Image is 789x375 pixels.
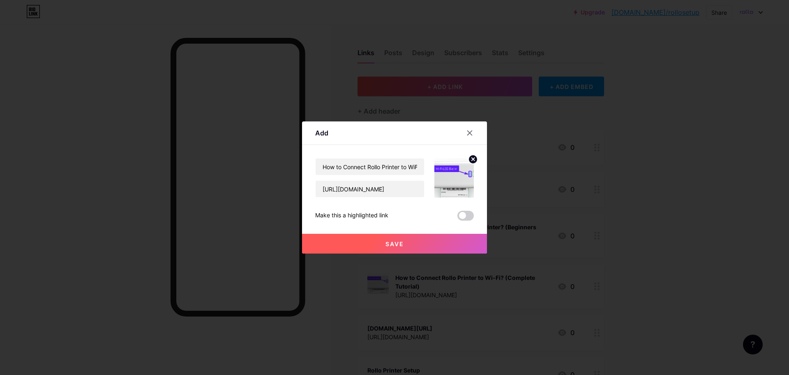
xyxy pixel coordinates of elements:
[302,234,487,254] button: Save
[316,181,424,197] input: URL
[385,240,404,247] span: Save
[315,211,388,221] div: Make this a highlighted link
[434,158,474,198] img: link_thumbnail
[315,128,328,138] div: Add
[316,158,424,175] input: Title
